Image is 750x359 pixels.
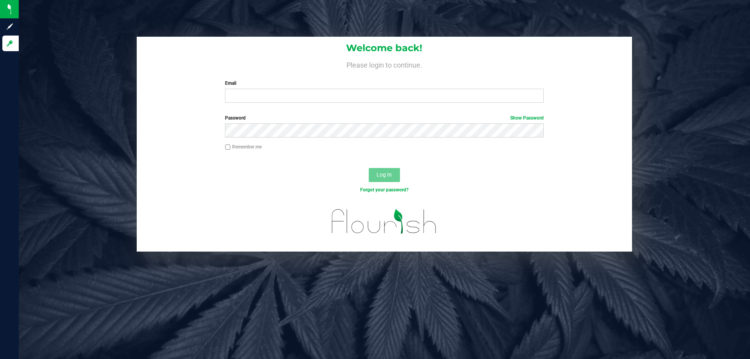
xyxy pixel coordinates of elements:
[225,143,262,150] label: Remember me
[6,23,14,30] inline-svg: Sign up
[510,115,544,121] a: Show Password
[377,171,392,178] span: Log In
[360,187,409,193] a: Forgot your password?
[137,43,632,53] h1: Welcome back!
[225,145,230,150] input: Remember me
[225,115,246,121] span: Password
[137,59,632,69] h4: Please login to continue.
[322,202,446,241] img: flourish_logo.svg
[6,39,14,47] inline-svg: Log in
[225,80,543,87] label: Email
[369,168,400,182] button: Log In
